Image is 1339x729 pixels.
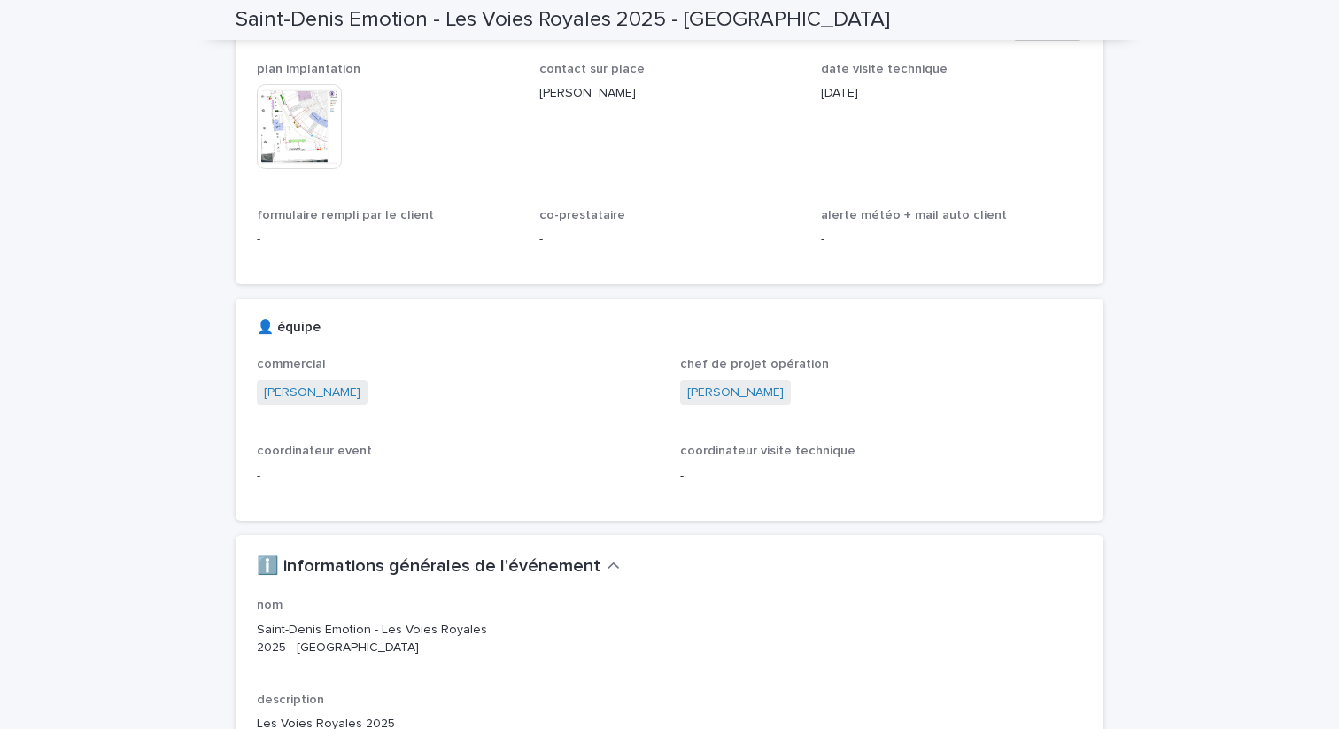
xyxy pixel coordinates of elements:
h2: 👤 équipe [257,320,321,336]
span: contact sur place [539,63,645,75]
p: [DATE] [821,84,1082,103]
span: description [257,694,324,706]
a: [PERSON_NAME] [687,384,784,402]
span: coordinateur visite technique [680,445,855,457]
h2: ℹ️ informations générales de l'événement [257,556,600,578]
a: [PERSON_NAME] [264,384,360,402]
span: formulaire rempli par le client [257,209,434,221]
span: date visite technique [821,63,948,75]
span: nom [257,599,283,611]
p: Saint-Denis Emotion - Les Voies Royales 2025 - [GEOGRAPHIC_DATA] [257,621,518,658]
p: - [821,230,1082,249]
p: - [257,230,518,249]
p: - [539,230,801,249]
span: commercial [257,358,326,370]
p: - [680,467,1082,485]
span: plan implantation [257,63,360,75]
span: co-prestataire [539,209,625,221]
h2: Saint-Denis Emotion - Les Voies Royales 2025 - [GEOGRAPHIC_DATA] [236,7,890,33]
span: chef de projet opération [680,358,829,370]
p: - [257,467,659,485]
p: [PERSON_NAME] [539,84,801,103]
span: alerte météo + mail auto client [821,209,1007,221]
button: ℹ️ informations générales de l'événement [257,556,620,578]
span: coordinateur event [257,445,372,457]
